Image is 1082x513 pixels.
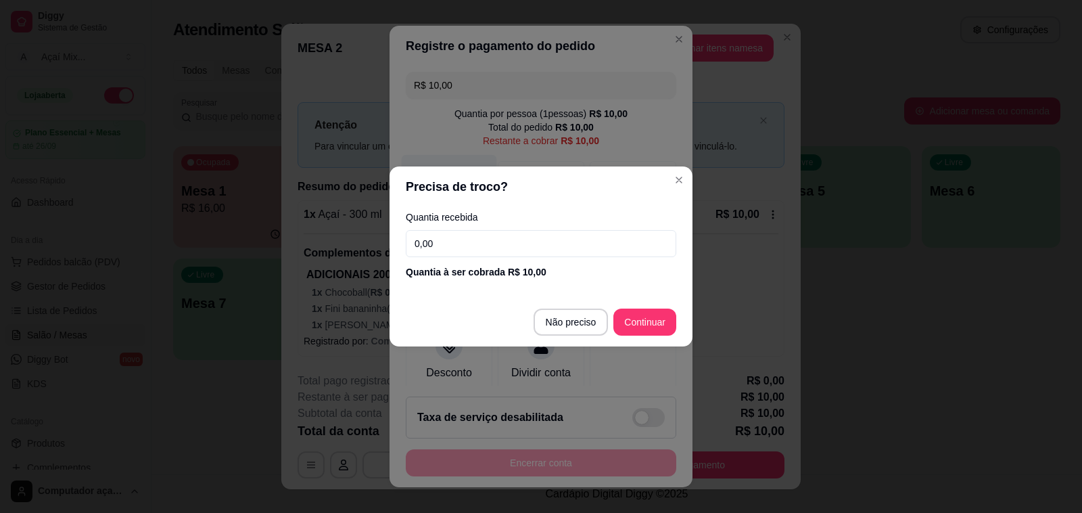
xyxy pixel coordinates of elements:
button: Close [668,169,690,191]
button: Continuar [613,309,676,336]
header: Precisa de troco? [390,166,692,207]
label: Quantia recebida [406,213,676,222]
button: Não preciso [534,309,609,336]
div: Quantia à ser cobrada R$ 10,00 [406,265,676,279]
